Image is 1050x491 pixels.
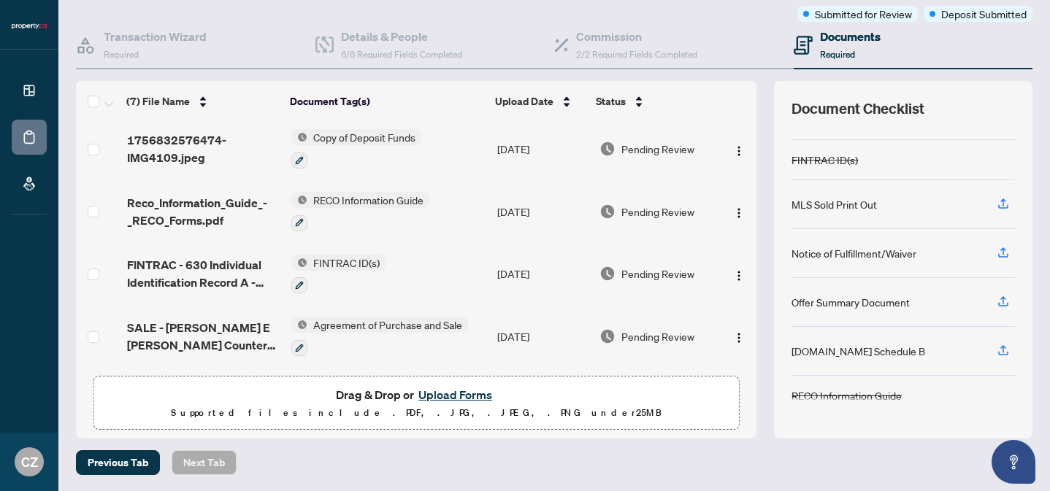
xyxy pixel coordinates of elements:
th: Document Tag(s) [284,81,488,122]
span: 6/6 Required Fields Completed [341,49,462,60]
span: Status [596,93,626,109]
img: logo [12,22,47,31]
span: Pending Review [621,266,694,282]
button: Next Tab [172,450,237,475]
span: RECO Information Guide [307,192,429,208]
div: Notice of Fulfillment/Waiver [792,245,916,261]
h4: Documents [820,28,881,45]
span: Reco_Information_Guide_-_RECO_Forms.pdf [127,194,280,229]
span: Agreement of Purchase and Sale [307,317,468,333]
h4: Commission [576,28,697,45]
span: SALE - [PERSON_NAME] E [PERSON_NAME] Counter Offer 1.pdf [127,319,280,354]
img: Document Status [599,328,616,344]
span: Pending Review [621,141,694,157]
button: Status IconCopy of Deposit Funds [291,129,421,169]
th: Status [590,81,716,122]
div: MLS Sold Print Out [792,196,877,212]
span: Deposit Submitted [941,6,1027,22]
span: Required [104,49,139,60]
button: Status IconFINTRAC ID(s) [291,255,386,294]
span: Previous Tab [88,451,148,474]
img: Logo [733,145,745,157]
p: Supported files include .PDF, .JPG, .JPEG, .PNG under 25 MB [103,404,729,422]
button: Logo [727,262,751,285]
img: Status Icon [291,129,307,145]
div: FINTRAC ID(s) [792,152,858,168]
span: Pending Review [621,328,694,344]
span: CZ [21,452,38,472]
span: Pending Review [621,204,694,220]
button: Logo [727,325,751,348]
span: Drag & Drop orUpload FormsSupported files include .PDF, .JPG, .JPEG, .PNG under25MB [94,376,738,430]
td: [DATE] [491,305,594,368]
span: Submitted for Review [815,6,912,22]
span: Document Checklist [792,98,924,119]
span: Upload Date [495,93,553,109]
span: Required [820,49,855,60]
button: Upload Forms [414,385,497,404]
span: 1756832576474-IMG4109.jpeg [127,131,280,166]
div: Offer Summary Document [792,294,910,310]
td: [DATE] [491,243,594,306]
button: Previous Tab [76,450,160,475]
img: Document Status [599,266,616,282]
img: Logo [733,270,745,282]
button: Status IconRECO Information Guide [291,192,429,231]
span: 2/2 Required Fields Completed [576,49,697,60]
td: [DATE] [491,117,594,180]
img: Logo [733,207,745,219]
button: Logo [727,200,751,223]
img: Status Icon [291,192,307,208]
button: Logo [727,137,751,161]
img: Document Status [599,141,616,157]
img: Logo [733,332,745,344]
img: Status Icon [291,317,307,333]
span: (7) File Name [126,93,190,109]
span: Drag & Drop or [336,385,497,404]
h4: Transaction Wizard [104,28,207,45]
img: Document Status [599,204,616,220]
th: Upload Date [489,81,591,122]
img: Status Icon [291,255,307,271]
span: Copy of Deposit Funds [307,129,421,145]
div: [DOMAIN_NAME] Schedule B [792,343,925,359]
button: Open asap [992,440,1035,484]
h4: Details & People [341,28,462,45]
button: Status IconAgreement of Purchase and Sale [291,317,468,356]
span: FINTRAC - 630 Individual Identification Record A - PropTx-OREA_[DATE] 20_31_34 1.pdf [127,256,280,291]
span: FINTRAC ID(s) [307,255,386,271]
th: (7) File Name [120,81,284,122]
div: RECO Information Guide [792,387,902,403]
td: [DATE] [491,180,594,243]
